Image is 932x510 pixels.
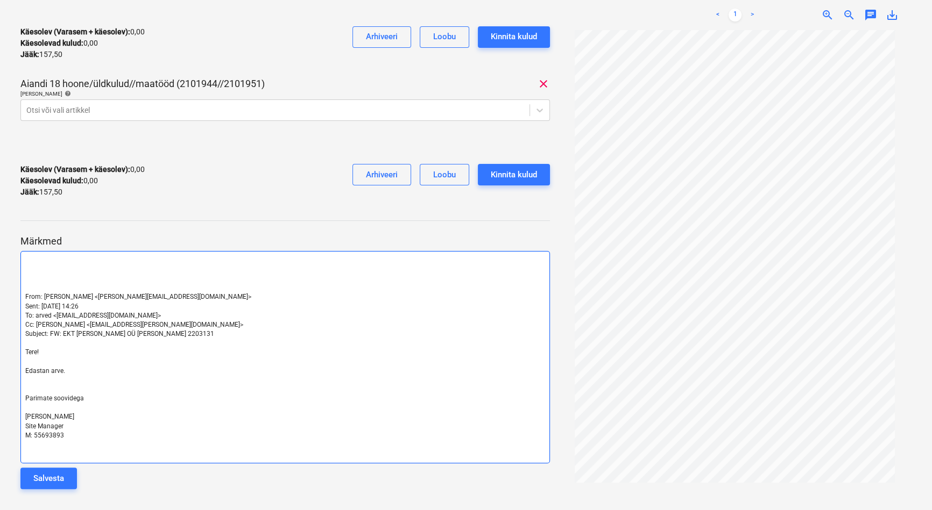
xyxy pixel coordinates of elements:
[366,168,398,182] div: Arhiveeri
[20,468,77,489] button: Salvesta
[25,422,63,430] span: Site Manager
[746,9,759,21] a: Next page
[886,9,899,21] span: save_alt
[20,176,83,185] strong: Käesolevad kulud :
[711,9,724,21] a: Previous page
[25,413,74,420] span: [PERSON_NAME]
[25,293,251,300] span: From: [PERSON_NAME] <[PERSON_NAME][EMAIL_ADDRESS][DOMAIN_NAME]>
[25,394,84,402] span: Parimate soovidega
[20,49,62,60] p: 157,50
[843,9,856,21] span: zoom_out
[20,188,39,196] strong: Jääk :
[20,235,550,248] p: Märkmed
[20,165,130,174] strong: Käesolev (Varasem + käesolev) :
[20,164,145,175] p: 0,00
[821,9,834,21] span: zoom_in
[420,26,469,48] button: Loobu
[433,30,456,44] div: Loobu
[864,9,877,21] span: chat
[33,471,64,485] div: Salvesta
[20,175,98,186] p: 0,00
[20,77,265,90] p: Aiandi 18 hoone/üldkulud//maatööd (2101944//2101951)
[433,168,456,182] div: Loobu
[20,90,550,97] div: [PERSON_NAME]
[366,30,398,44] div: Arhiveeri
[478,164,550,185] button: Kinnita kulud
[20,39,83,47] strong: Käesolevad kulud :
[20,26,145,38] p: 0,00
[491,168,537,182] div: Kinnita kulud
[729,9,742,21] a: Page 1 is your current page
[25,367,65,375] span: Edastan arve.
[25,330,214,337] span: Subject: FW: EKT [PERSON_NAME] OÜ [PERSON_NAME] 2203131
[420,164,469,185] button: Loobu
[537,77,550,90] span: clear
[491,30,537,44] div: Kinnita kulud
[352,26,411,48] button: Arhiveeri
[20,186,62,198] p: 157,50
[25,348,39,356] span: Tere!
[62,90,71,97] span: help
[25,312,161,319] span: To: arved <[EMAIL_ADDRESS][DOMAIN_NAME]>
[20,50,39,59] strong: Jääk :
[20,38,98,49] p: 0,00
[878,458,932,510] iframe: Chat Widget
[25,321,243,328] span: Cc: [PERSON_NAME] <[EMAIL_ADDRESS][PERSON_NAME][DOMAIN_NAME]>
[20,27,130,36] strong: Käesolev (Varasem + käesolev) :
[352,164,411,185] button: Arhiveeri
[25,432,64,439] span: M: 55693893
[25,303,79,310] span: Sent: [DATE] 14:26
[478,26,550,48] button: Kinnita kulud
